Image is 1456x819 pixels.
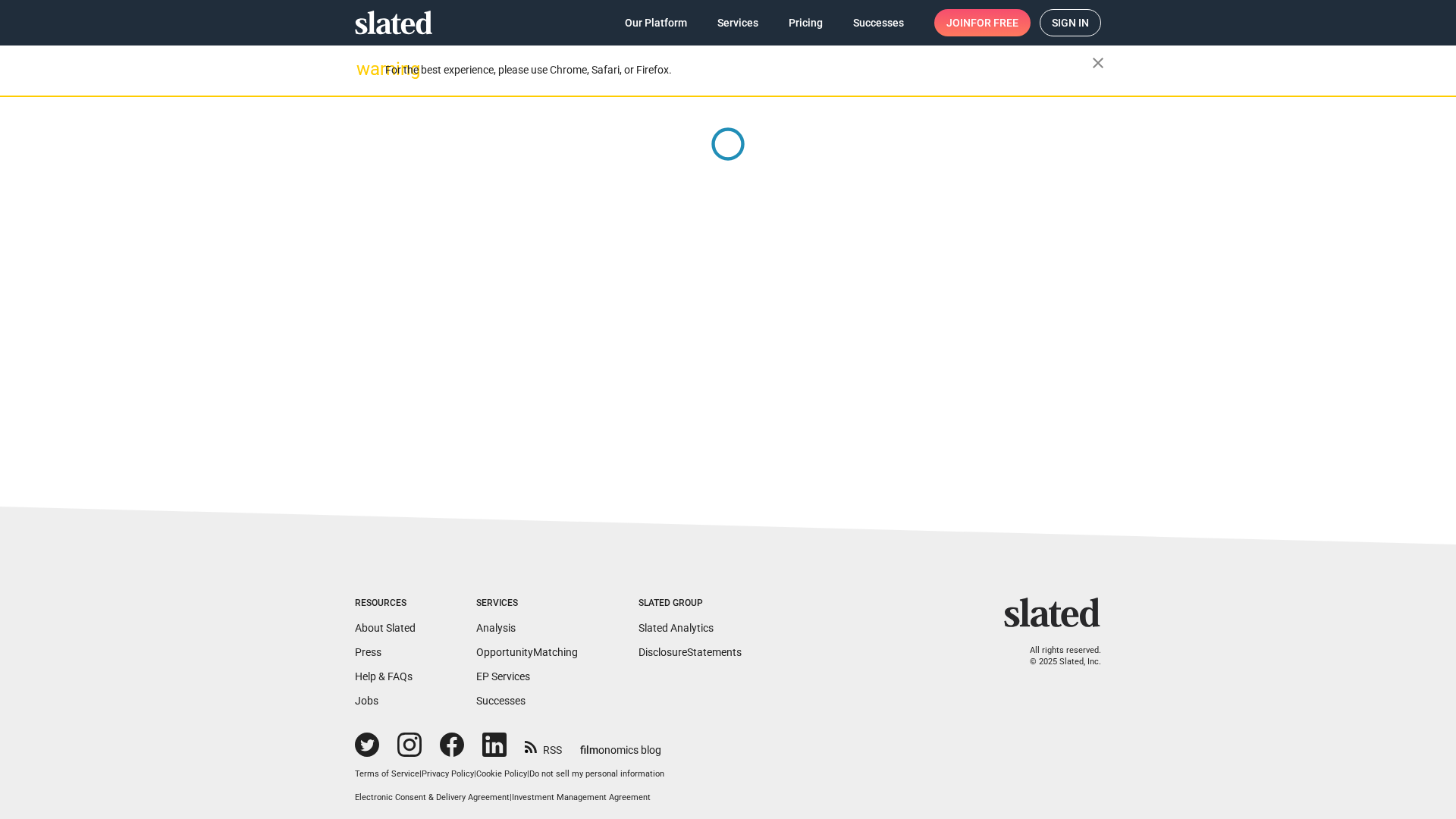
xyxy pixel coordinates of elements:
[934,9,1031,36] a: Joinfor free
[385,60,1092,80] div: For the best experience, please use Chrome, Safari, or Firefox.
[639,622,714,634] a: Slated Analytics
[355,646,381,658] a: Press
[527,769,529,779] span: |
[1040,9,1101,36] a: Sign in
[476,646,578,658] a: OpportunityMatching
[355,670,413,682] a: Help & FAQs
[476,622,516,634] a: Analysis
[476,769,527,779] a: Cookie Policy
[1089,54,1107,72] mat-icon: close
[1052,10,1089,36] span: Sign in
[355,792,510,802] a: Electronic Consent & Delivery Agreement
[580,731,661,758] a: filmonomics blog
[841,9,916,36] a: Successes
[355,769,419,779] a: Terms of Service
[789,9,823,36] span: Pricing
[853,9,904,36] span: Successes
[639,646,742,658] a: DisclosureStatements
[355,695,378,707] a: Jobs
[705,9,770,36] a: Services
[580,744,598,756] span: film
[625,9,687,36] span: Our Platform
[777,9,835,36] a: Pricing
[717,9,758,36] span: Services
[1014,645,1101,667] p: All rights reserved. © 2025 Slated, Inc.
[355,598,416,610] div: Resources
[613,9,699,36] a: Our Platform
[971,9,1018,36] span: for free
[476,598,578,610] div: Services
[639,598,742,610] div: Slated Group
[419,769,422,779] span: |
[356,60,375,78] mat-icon: warning
[510,792,512,802] span: |
[525,734,562,758] a: RSS
[422,769,474,779] a: Privacy Policy
[355,622,416,634] a: About Slated
[476,695,526,707] a: Successes
[529,769,664,780] button: Do not sell my personal information
[476,670,530,682] a: EP Services
[474,769,476,779] span: |
[946,9,1018,36] span: Join
[512,792,651,802] a: Investment Management Agreement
